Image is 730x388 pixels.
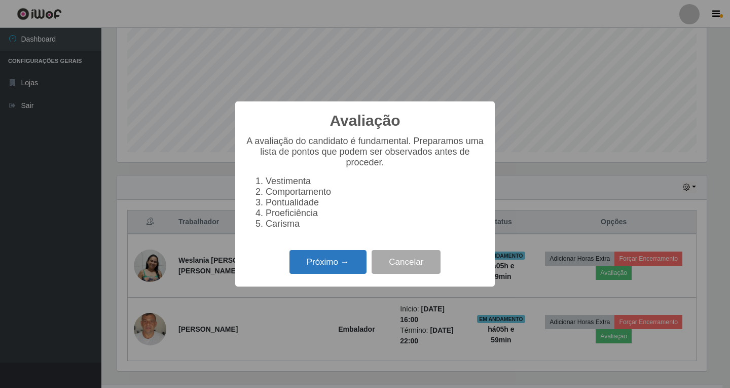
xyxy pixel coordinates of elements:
[330,112,400,130] h2: Avaliação
[266,219,485,229] li: Carisma
[266,197,485,208] li: Pontualidade
[266,208,485,219] li: Proeficiência
[266,176,485,187] li: Vestimenta
[372,250,441,274] button: Cancelar
[245,136,485,168] p: A avaliação do candidato é fundamental. Preparamos uma lista de pontos que podem ser observados a...
[266,187,485,197] li: Comportamento
[289,250,367,274] button: Próximo →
